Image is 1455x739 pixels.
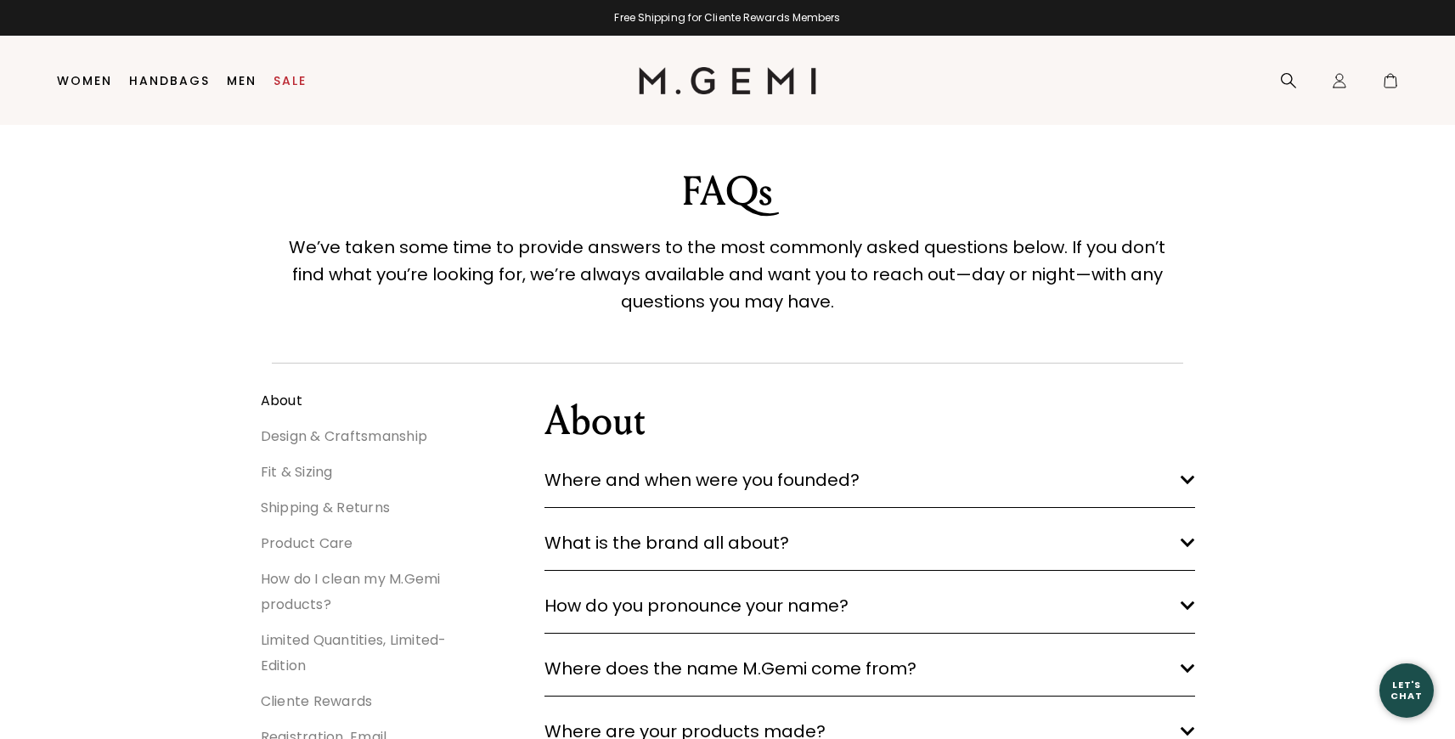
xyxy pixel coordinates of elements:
a: Sale [274,74,307,87]
img: M.Gemi [639,67,816,94]
a: Limited Quantities, Limited-Edition [261,630,447,675]
span: Where and when were you founded? [544,466,860,494]
a: Shipping & Returns [261,498,391,517]
a: About [261,391,302,410]
h2: About [544,398,646,445]
span: How do you pronounce your name? [544,592,849,619]
a: Design & Craftsmanship [261,426,428,446]
a: Handbags [129,74,210,87]
span: What is the brand all about? [544,529,789,556]
a: Women [57,74,112,87]
a: How do I clean my M.Gemi products? [261,569,441,614]
a: Cliente Rewards [261,691,373,711]
span: Where does the name M.Gemi come from? [544,655,916,682]
h2: FAQs [272,168,1184,216]
a: Product Care [261,533,353,553]
a: Fit & Sizing [261,462,333,482]
span: We’ve taken some time to provide answers to the most commonly asked questions below. If you don’t... [272,234,1184,315]
a: Men [227,74,257,87]
div: Let's Chat [1379,680,1434,701]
